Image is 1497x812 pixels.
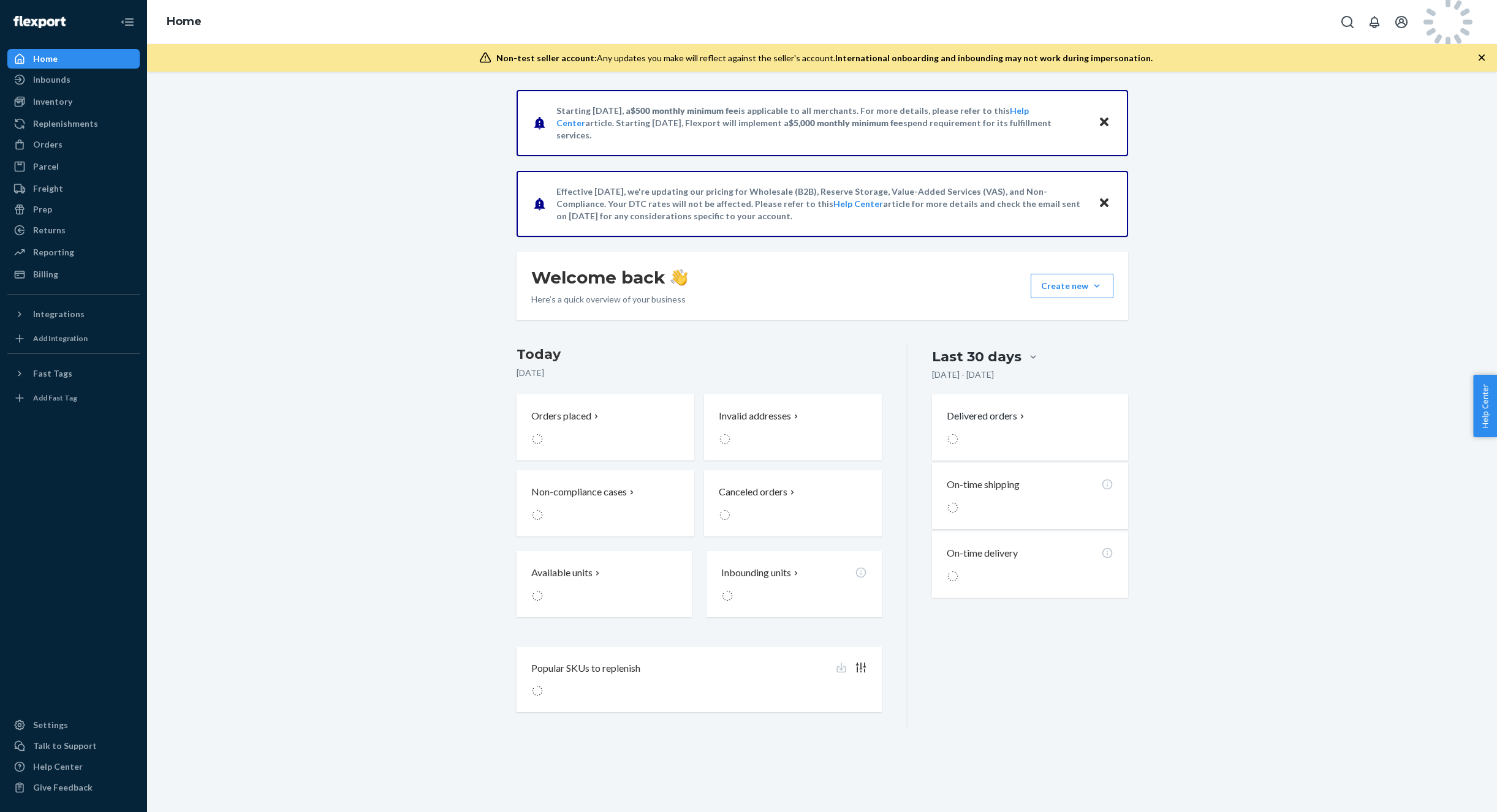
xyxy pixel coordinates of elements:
[33,73,70,86] div: Inbounds
[1096,195,1112,212] button: Close
[947,546,1018,560] p: On-time delivery
[7,220,140,240] a: Returns
[517,394,694,461] button: Orders placed
[496,53,597,63] span: Non-test seller account:
[33,53,58,65] div: Home
[33,268,58,280] div: Billing
[33,308,85,320] div: Integrations
[7,388,140,408] a: Add Fast Tag
[1031,274,1113,298] button: Create new
[115,10,140,34] button: Close Navigation
[33,781,93,794] div: Give Feedback
[670,269,688,286] img: hand-wave emoji
[157,4,211,40] ol: breadcrumbs
[7,715,140,735] a: Settings
[631,105,738,116] span: $500 monthly minimum fee
[932,369,994,381] p: [DATE] - [DATE]
[1362,10,1387,34] button: Open notifications
[531,266,688,288] h1: Welcome back
[1473,375,1497,437] button: Help Center
[7,242,140,262] a: Reporting
[33,203,52,216] div: Prep
[531,661,640,675] p: Popular SKUs to replenish
[7,92,140,111] a: Inventory
[7,70,140,89] a: Inbounds
[33,182,63,195] div: Freight
[947,478,1020,492] p: On-time shipping
[33,96,72,108] div: Inventory
[556,105,1086,141] p: Starting [DATE], a is applicable to all merchants. For more details, please refer to this article...
[704,470,882,536] button: Canceled orders
[33,160,59,173] div: Parcel
[33,761,83,773] div: Help Center
[721,566,791,580] p: Inbounding units
[33,246,74,258] div: Reporting
[7,114,140,133] a: Replenishments
[33,138,63,151] div: Orders
[13,16,66,28] img: Flexport logo
[719,409,791,423] p: Invalid addresses
[1096,114,1112,132] button: Close
[7,304,140,324] button: Integrations
[33,740,97,752] div: Talk to Support
[531,566,593,580] p: Available units
[7,778,140,797] button: Give Feedback
[531,409,591,423] p: Orders placed
[947,409,1027,423] button: Delivered orders
[7,757,140,776] a: Help Center
[1335,10,1360,34] button: Open Search Box
[835,53,1153,63] span: International onboarding and inbounding may not work during impersonation.
[167,15,202,28] a: Home
[704,394,882,461] button: Invalid addresses
[1389,10,1414,34] button: Open account menu
[496,52,1153,64] div: Any updates you make will reflect against the seller's account.
[556,186,1086,222] p: Effective [DATE], we're updating our pricing for Wholesale (B2B), Reserve Storage, Value-Added Se...
[531,293,688,306] p: Here’s a quick overview of your business
[517,551,692,617] button: Available units
[7,329,140,348] a: Add Integration
[7,157,140,176] a: Parcel
[7,135,140,154] a: Orders
[33,719,68,731] div: Settings
[833,198,883,209] a: Help Center
[7,265,140,284] a: Billing
[33,333,88,344] div: Add Integration
[33,224,66,236] div: Returns
[517,470,694,536] button: Non-compliance cases
[719,485,787,499] p: Canceled orders
[33,118,98,130] div: Replenishments
[932,347,1021,366] div: Last 30 days
[7,364,140,383] button: Fast Tags
[531,485,627,499] p: Non-compliance cases
[707,551,882,617] button: Inbounding units
[7,179,140,198] a: Freight
[7,200,140,219] a: Prep
[7,49,140,69] a: Home
[517,367,882,379] p: [DATE]
[789,118,903,128] span: $5,000 monthly minimum fee
[517,345,882,364] h3: Today
[7,736,140,756] button: Talk to Support
[33,393,77,403] div: Add Fast Tag
[33,367,72,380] div: Fast Tags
